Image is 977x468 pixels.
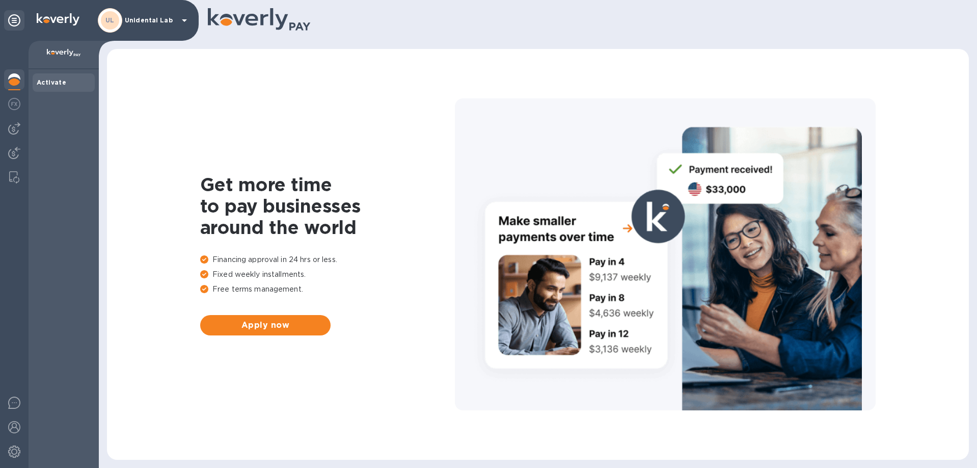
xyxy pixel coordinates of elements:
p: Unidental Lab [125,17,176,24]
p: Fixed weekly installments. [200,269,455,280]
span: Apply now [208,319,322,331]
b: Activate [37,79,66,86]
img: Foreign exchange [8,98,20,110]
img: Logo [37,13,79,25]
p: Free terms management. [200,284,455,295]
b: UL [105,16,115,24]
p: Financing approval in 24 hrs or less. [200,254,455,265]
button: Apply now [200,315,331,335]
h1: Get more time to pay businesses around the world [200,174,455,238]
div: Unpin categories [4,10,24,31]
